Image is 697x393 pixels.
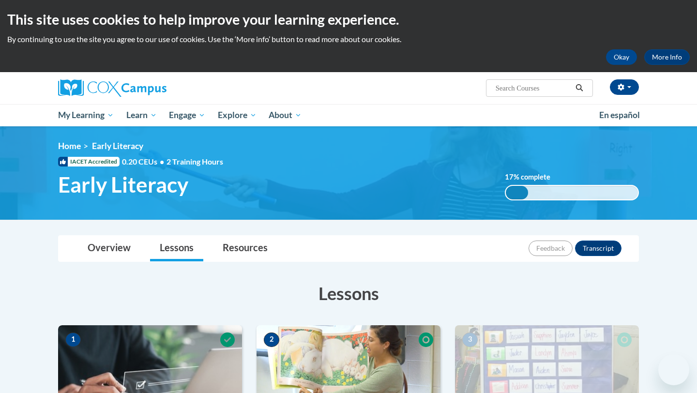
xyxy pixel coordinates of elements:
span: Early Literacy [58,172,188,197]
a: En español [593,105,646,125]
a: Lessons [150,236,203,261]
button: Transcript [575,241,621,256]
a: Engage [163,104,212,126]
iframe: Button to launch messaging window [658,354,689,385]
span: • [160,157,164,166]
button: Account Settings [610,79,639,95]
span: Explore [218,109,257,121]
a: Explore [212,104,263,126]
span: 0.20 CEUs [122,156,167,167]
span: About [269,109,302,121]
span: 17 [505,173,514,181]
p: By continuing to use the site you agree to our use of cookies. Use the ‘More info’ button to read... [7,34,690,45]
div: Main menu [44,104,653,126]
button: Okay [606,49,637,65]
span: My Learning [58,109,114,121]
a: Home [58,141,81,151]
a: Resources [213,236,277,261]
span: IACET Accredited [58,157,120,166]
span: 3 [462,333,478,347]
a: Cox Campus [58,79,242,97]
button: Feedback [529,241,573,256]
button: Search [572,82,587,94]
a: My Learning [52,104,120,126]
span: 2 [264,333,279,347]
span: Learn [126,109,157,121]
a: Overview [78,236,140,261]
h2: This site uses cookies to help improve your learning experience. [7,10,690,29]
a: Learn [120,104,163,126]
a: About [263,104,308,126]
span: 1 [65,333,81,347]
h3: Lessons [58,281,639,305]
label: % complete [505,172,561,182]
img: Cox Campus [58,79,167,97]
a: More Info [644,49,690,65]
div: 17% [506,186,528,199]
span: Engage [169,109,205,121]
span: En español [599,110,640,120]
iframe: Close message [588,331,607,350]
input: Search Courses [495,82,572,94]
span: 2 Training Hours [167,157,223,166]
span: Early Literacy [92,141,143,151]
